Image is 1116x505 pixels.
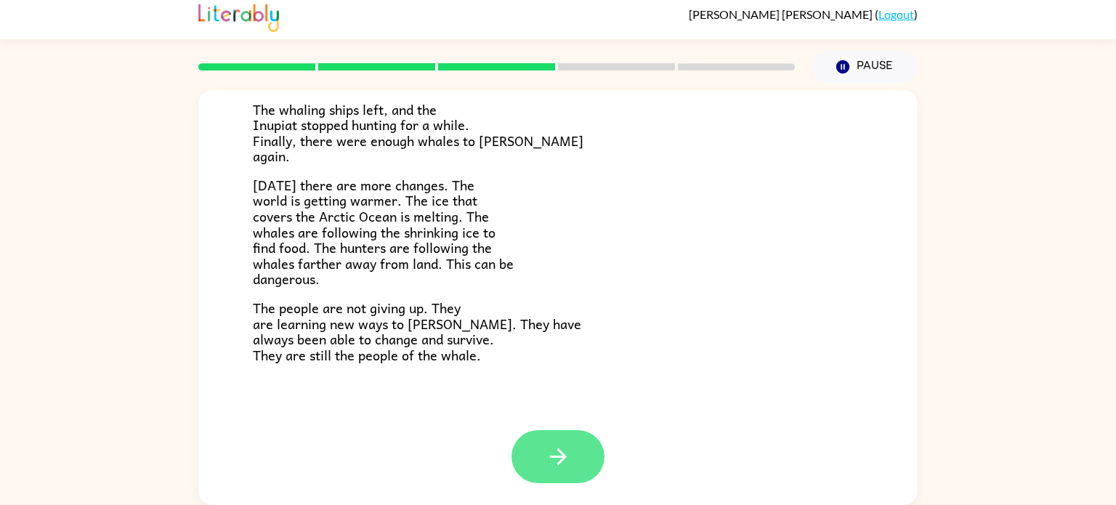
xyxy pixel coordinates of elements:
span: The whaling ships left, and the Inupiat stopped hunting for a while. Finally, there were enough w... [253,99,583,167]
div: ( ) [689,7,918,21]
span: [DATE] there are more changes. The world is getting warmer. The ice that covers the Arctic Ocean ... [253,174,514,290]
a: Logout [878,7,914,21]
span: [PERSON_NAME] [PERSON_NAME] [689,7,875,21]
span: The people are not giving up. They are learning new ways to [PERSON_NAME]. They have always been ... [253,297,581,365]
button: Pause [812,50,918,84]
